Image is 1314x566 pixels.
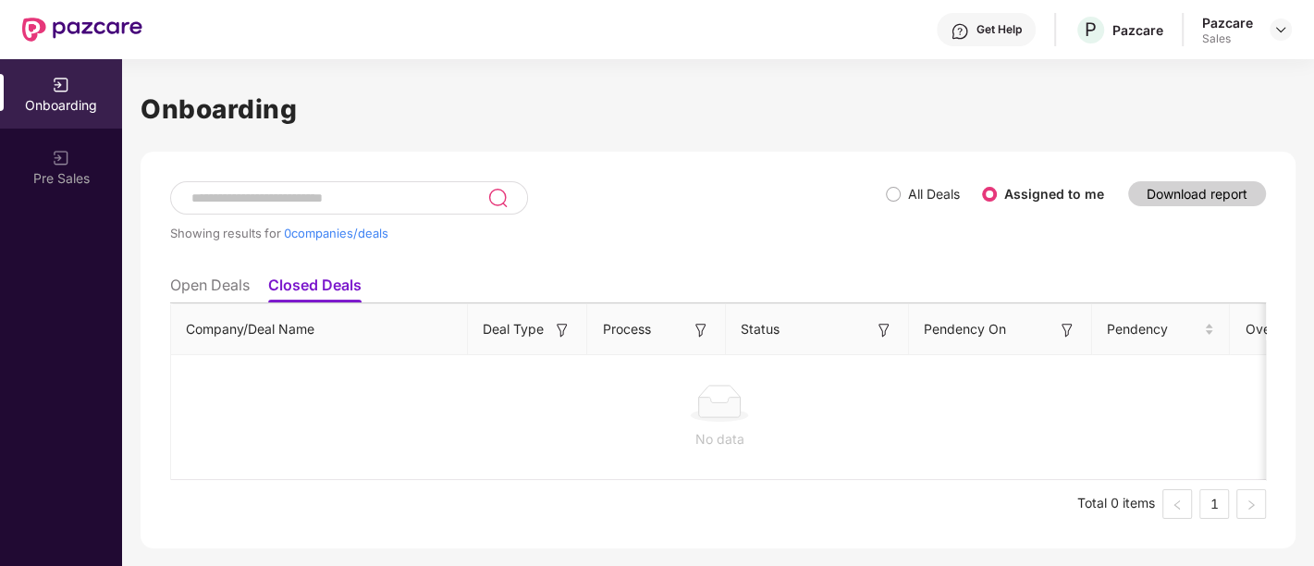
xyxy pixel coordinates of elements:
[1200,490,1228,518] a: 1
[875,321,893,339] img: svg+xml;base64,PHN2ZyB3aWR0aD0iMTYiIGhlaWdodD0iMTYiIHZpZXdCb3g9IjAgMCAxNiAxNiIgZmlsbD0ibm9uZSIgeG...
[171,304,468,355] th: Company/Deal Name
[483,319,544,339] span: Deal Type
[1202,31,1253,46] div: Sales
[976,22,1022,37] div: Get Help
[741,319,780,339] span: Status
[924,319,1006,339] span: Pendency On
[1128,181,1266,206] button: Download report
[487,187,509,209] img: svg+xml;base64,PHN2ZyB3aWR0aD0iMjQiIGhlaWdodD0iMjUiIHZpZXdCb3g9IjAgMCAyNCAyNSIgZmlsbD0ibm9uZSIgeG...
[1273,22,1288,37] img: svg+xml;base64,PHN2ZyBpZD0iRHJvcGRvd24tMzJ4MzIiIHhtbG5zPSJodHRwOi8vd3d3LnczLm9yZy8yMDAwL3N2ZyIgd2...
[1058,321,1076,339] img: svg+xml;base64,PHN2ZyB3aWR0aD0iMTYiIGhlaWdodD0iMTYiIHZpZXdCb3g9IjAgMCAxNiAxNiIgZmlsbD0ibm9uZSIgeG...
[284,226,388,240] span: 0 companies/deals
[52,76,70,94] img: svg+xml;base64,PHN2ZyB3aWR0aD0iMjAiIGhlaWdodD0iMjAiIHZpZXdCb3g9IjAgMCAyMCAyMCIgZmlsbD0ibm9uZSIgeG...
[1236,489,1266,519] button: right
[602,319,650,339] span: Process
[1162,489,1192,519] li: Previous Page
[1202,14,1253,31] div: Pazcare
[1172,499,1183,511] span: left
[1092,304,1230,355] th: Pendency
[951,22,969,41] img: svg+xml;base64,PHN2ZyBpZD0iSGVscC0zMngzMiIgeG1sbnM9Imh0dHA6Ly93d3cudzMub3JnLzIwMDAvc3ZnIiB3aWR0aD...
[1162,489,1192,519] button: left
[1004,186,1104,202] label: Assigned to me
[1236,489,1266,519] li: Next Page
[1246,499,1257,511] span: right
[1077,489,1155,519] li: Total 0 items
[186,429,1253,449] div: No data
[170,276,250,302] li: Open Deals
[1085,18,1097,41] span: P
[52,149,70,167] img: svg+xml;base64,PHN2ZyB3aWR0aD0iMjAiIGhlaWdodD0iMjAiIHZpZXdCb3g9IjAgMCAyMCAyMCIgZmlsbD0ibm9uZSIgeG...
[908,186,960,202] label: All Deals
[1107,319,1200,339] span: Pendency
[268,276,362,302] li: Closed Deals
[141,89,1296,129] h1: Onboarding
[170,226,886,240] div: Showing results for
[1112,21,1163,39] div: Pazcare
[553,321,571,339] img: svg+xml;base64,PHN2ZyB3aWR0aD0iMTYiIGhlaWdodD0iMTYiIHZpZXdCb3g9IjAgMCAxNiAxNiIgZmlsbD0ibm9uZSIgeG...
[22,18,142,42] img: New Pazcare Logo
[692,321,710,339] img: svg+xml;base64,PHN2ZyB3aWR0aD0iMTYiIGhlaWdodD0iMTYiIHZpZXdCb3g9IjAgMCAxNiAxNiIgZmlsbD0ibm9uZSIgeG...
[1199,489,1229,519] li: 1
